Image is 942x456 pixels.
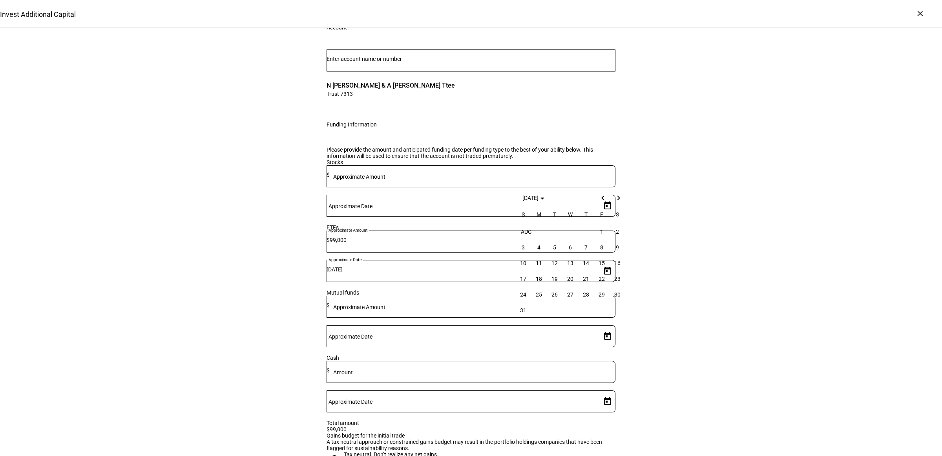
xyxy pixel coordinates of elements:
button: August 24, 2025 [515,287,531,302]
button: August 2, 2025 [610,224,625,240]
button: Previous month [595,190,611,206]
button: August 7, 2025 [578,240,594,255]
span: 24 [516,288,530,302]
span: 29 [595,288,609,302]
span: M [537,211,541,218]
button: August 22, 2025 [594,271,610,287]
button: August 30, 2025 [610,287,625,302]
button: August 20, 2025 [562,271,578,287]
button: August 26, 2025 [547,287,562,302]
span: F [600,211,603,218]
span: 7 [579,240,593,255]
span: 31 [516,303,530,317]
span: 8 [595,240,609,255]
button: August 31, 2025 [515,302,531,318]
span: 25 [532,288,546,302]
button: August 23, 2025 [610,271,625,287]
span: 4 [532,240,546,255]
button: August 25, 2025 [531,287,547,302]
button: August 4, 2025 [531,240,547,255]
span: 19 [548,272,562,286]
button: August 16, 2025 [610,255,625,271]
span: T [584,211,588,218]
button: August 6, 2025 [562,240,578,255]
button: August 1, 2025 [594,224,610,240]
span: 23 [610,272,624,286]
span: 14 [579,256,593,270]
button: August 3, 2025 [515,240,531,255]
span: 11 [532,256,546,270]
button: August 9, 2025 [610,240,625,255]
button: August 11, 2025 [531,255,547,271]
span: [DATE] [522,195,539,201]
span: 20 [563,272,577,286]
button: August 13, 2025 [562,255,578,271]
span: 10 [516,256,530,270]
button: August 19, 2025 [547,271,562,287]
span: 2 [610,225,624,239]
button: August 15, 2025 [594,255,610,271]
button: August 8, 2025 [594,240,610,255]
button: Choose month and year [518,190,549,206]
span: W [568,211,573,218]
button: August 5, 2025 [547,240,562,255]
span: 15 [595,256,609,270]
button: August 18, 2025 [531,271,547,287]
button: August 12, 2025 [547,255,562,271]
button: August 21, 2025 [578,271,594,287]
button: August 10, 2025 [515,255,531,271]
span: 16 [610,256,624,270]
span: 27 [563,288,577,302]
span: S [616,211,619,218]
button: Next month [611,190,626,206]
span: 6 [563,240,577,255]
span: 5 [548,240,562,255]
span: 13 [563,256,577,270]
span: 22 [595,272,609,286]
button: August 28, 2025 [578,287,594,302]
button: August 29, 2025 [594,287,610,302]
span: 18 [532,272,546,286]
td: AUG [515,224,594,240]
span: 17 [516,272,530,286]
span: 3 [516,240,530,255]
span: S [522,211,525,218]
span: 12 [548,256,562,270]
span: 21 [579,272,593,286]
button: August 14, 2025 [578,255,594,271]
span: 1 [595,225,609,239]
span: 28 [579,288,593,302]
span: 30 [610,288,624,302]
button: August 17, 2025 [515,271,531,287]
span: 26 [548,288,562,302]
span: 9 [610,240,624,255]
span: T [553,211,556,218]
button: August 27, 2025 [562,287,578,302]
